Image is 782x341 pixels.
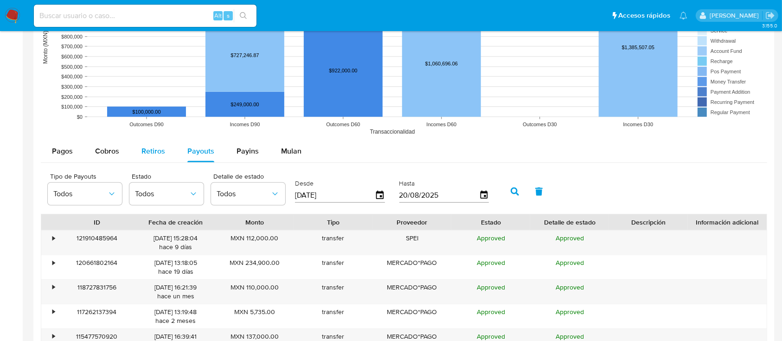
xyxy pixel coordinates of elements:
[618,11,670,20] span: Accesos rápidos
[710,11,762,20] p: alan.cervantesmartinez@mercadolibre.com.mx
[679,12,687,19] a: Notificaciones
[762,22,777,29] span: 3.155.0
[214,11,222,20] span: Alt
[34,10,256,22] input: Buscar usuario o caso...
[234,9,253,22] button: search-icon
[227,11,230,20] span: s
[765,11,775,20] a: Salir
